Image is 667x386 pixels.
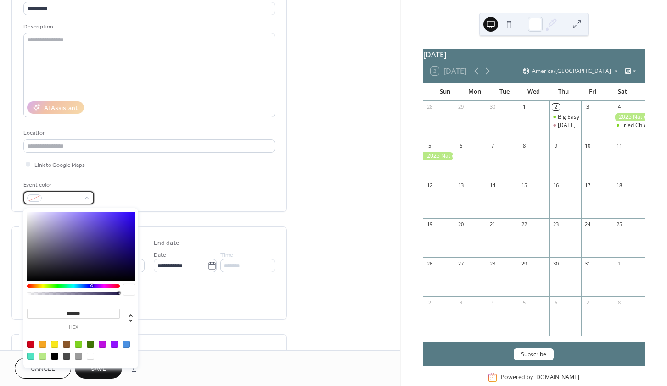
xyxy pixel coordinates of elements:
div: #D0021B [27,341,34,348]
div: 27 [458,260,465,267]
div: [DATE] [423,49,645,60]
div: 6 [458,143,465,149]
div: Description [23,22,273,32]
div: #F8E71C [51,341,58,348]
div: #417505 [87,341,94,348]
div: Sun [431,83,460,101]
div: Fri [578,83,607,101]
div: 28 [426,104,433,110]
div: Thu [549,83,578,101]
button: Save [75,358,122,379]
div: 18 [616,182,622,188]
span: Link to Google Maps [34,160,85,170]
div: 11 [616,143,622,149]
span: Save [91,364,106,374]
div: 23 [552,221,559,228]
div: 31 [584,260,591,267]
button: Cancel [15,358,71,379]
div: #000000 [51,353,58,360]
div: #4A4A4A [63,353,70,360]
div: 5 [426,143,433,149]
div: 19 [426,221,433,228]
div: 22 [521,221,527,228]
div: 28 [489,260,496,267]
div: 12 [426,182,433,188]
div: 6 [552,299,559,306]
div: 15 [521,182,527,188]
div: #BD10E0 [99,341,106,348]
div: Tue [489,83,519,101]
div: #B8E986 [39,353,46,360]
div: #7ED321 [75,341,82,348]
div: Powered by [501,374,579,381]
div: 25 [616,221,622,228]
div: #8B572A [63,341,70,348]
div: 16 [552,182,559,188]
div: Big Easy Halloween Half Marathon, 10K, and 5K Road Race [549,113,581,121]
div: HALLOWEEN [549,121,581,129]
button: Subscribe [514,348,554,360]
div: 17 [584,182,591,188]
div: 2025 National Fried Chicken Festival [423,152,455,160]
div: 29 [521,260,527,267]
span: Cancel [31,364,55,374]
div: #F5A623 [39,341,46,348]
div: 10 [584,143,591,149]
div: 21 [489,221,496,228]
div: 30 [489,104,496,110]
div: 3 [458,299,465,306]
div: 24 [584,221,591,228]
div: 30 [552,260,559,267]
div: Event color [23,180,92,190]
span: Date [154,250,166,260]
div: #9013FE [111,341,118,348]
label: hex [27,325,120,330]
div: 7 [489,143,496,149]
div: #50E3C2 [27,353,34,360]
div: 13 [458,182,465,188]
div: 1 [616,260,622,267]
div: 4 [489,299,496,306]
div: 9 [552,143,559,149]
div: 8 [616,299,622,306]
div: 29 [458,104,465,110]
div: 20 [458,221,465,228]
div: 2025 National Fried Chicken Festival [613,113,645,121]
div: 26 [426,260,433,267]
div: 3 [584,104,591,110]
div: 2 [552,104,559,110]
div: #FFFFFF [87,353,94,360]
div: [DATE] [558,121,576,129]
span: America/[GEOGRAPHIC_DATA] [532,68,611,74]
span: Time [220,250,233,260]
div: 4 [616,104,622,110]
div: 1 [521,104,527,110]
div: 8 [521,143,527,149]
div: 7 [584,299,591,306]
div: 5 [521,299,527,306]
div: 14 [489,182,496,188]
div: Location [23,128,273,138]
div: #9B9B9B [75,353,82,360]
div: Mon [460,83,489,101]
div: Sat [608,83,637,101]
div: 2 [426,299,433,306]
div: Fried Chicken Festival 5K [613,121,645,129]
a: [DOMAIN_NAME] [534,374,579,381]
div: #4A90E2 [123,341,130,348]
div: Wed [519,83,549,101]
div: End date [154,238,179,248]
